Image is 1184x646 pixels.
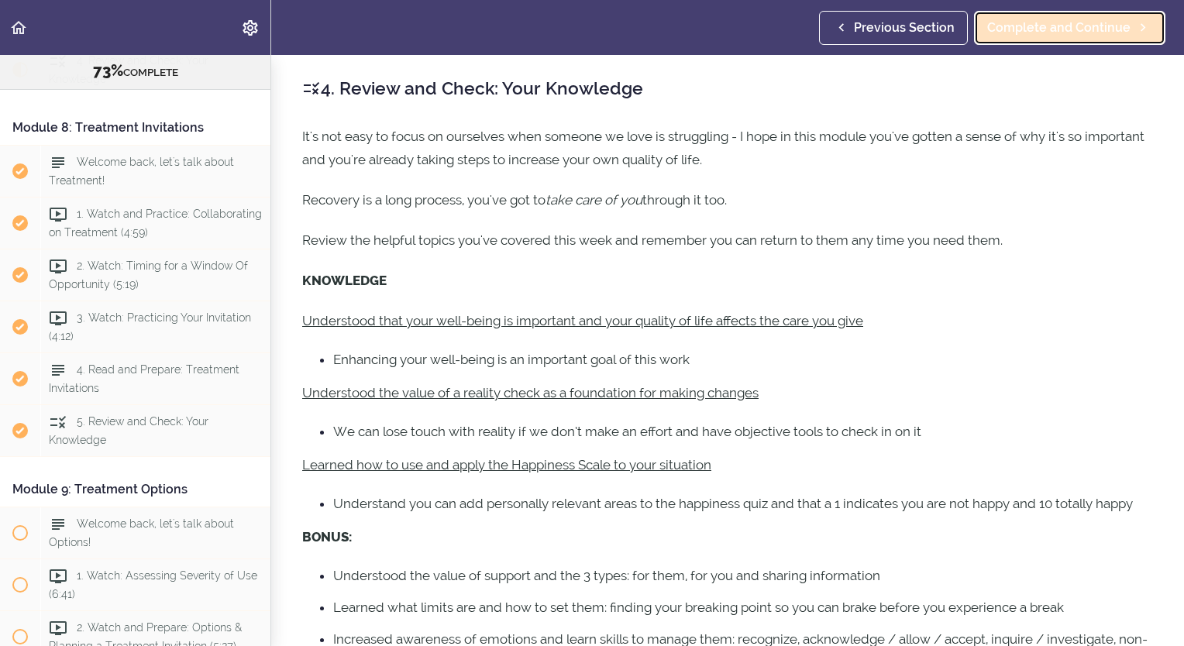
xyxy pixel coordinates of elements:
span: 3. Watch: Practicing Your Invitation (4:12) [49,312,251,342]
span: 73% [93,61,123,80]
span: Welcome back, let's talk about Treatment! [49,156,234,187]
span: 2. Watch: Timing for a Window Of Opportunity (5:19) [49,260,248,290]
svg: Settings Menu [241,19,260,37]
u: Learned how to use and apply the Happiness Scale to your situation [302,457,711,472]
span: Welcome back, let's talk about Options! [49,517,234,548]
span: 1. Watch and Practice: Collaborating on Treatment (4:59) [49,208,262,239]
a: Complete and Continue [974,11,1165,45]
div: COMPLETE [19,61,251,81]
span: Previous Section [854,19,955,37]
h2: 4. Review and Check: Your Knowledge [302,75,1153,101]
span: through it too. [642,192,727,208]
span: 4. Read and Prepare: Treatment Invitations [49,364,239,394]
span: Complete and Continue [987,19,1131,37]
span: Recovery is a long process, you've got to [302,192,546,208]
span: Understand you can add personally relevant areas to the happiness quiz and that a 1 indicates you... [333,496,1133,511]
span: 1. Watch: Assessing Severity of Use (6:41) [49,569,257,600]
em: take care of you [546,192,642,208]
span: Learned what limits are and how to set them: finding your breaking point so you can brake before ... [333,600,1064,615]
u: Understood that your well-being is important and your quality of life affects the care you give [302,313,863,328]
svg: Back to course curriculum [9,19,28,37]
u: Understood the value of a reality check as a foundation for making changes [302,385,759,400]
span: It's not easy to focus on ourselves when someone we love is struggling - I hope in this module yo... [302,129,1144,167]
strong: KNOWLEDGE [302,273,387,288]
span: We can lose touch with reality if we don’t make an effort and have objective tools to check in on it [333,424,921,439]
span: Enhancing your well-being is an important goal of this work [333,352,690,367]
a: Previous Section [819,11,968,45]
span: 5. Review and Check: Your Knowledge [49,416,208,446]
span: Review the helpful topics you've covered this week and remember you can return to them any time y... [302,232,1003,248]
span: Understood the value of support and the 3 types: for them, for you and sharing information [333,568,880,583]
strong: BONUS: [302,529,352,545]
